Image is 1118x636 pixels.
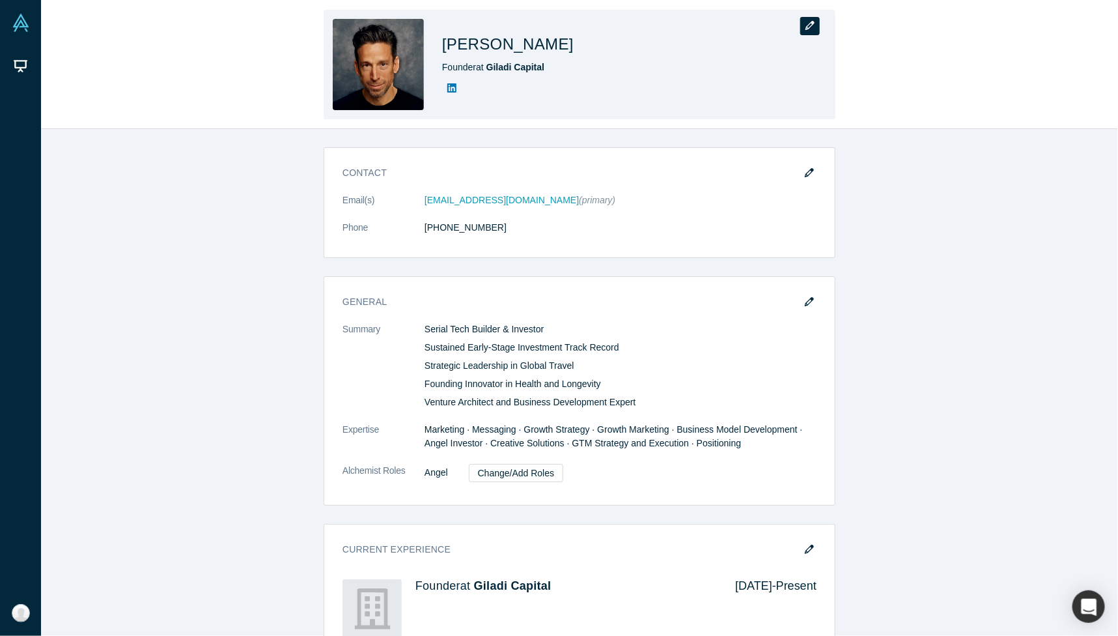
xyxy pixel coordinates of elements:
[442,33,574,56] h1: [PERSON_NAME]
[342,194,425,221] dt: Email(s)
[425,195,579,205] a: [EMAIL_ADDRESS][DOMAIN_NAME]
[425,222,507,233] a: [PHONE_NUMBER]
[12,14,30,32] img: Alchemist Vault Logo
[425,323,817,336] p: Serial Tech Builder & Investor
[425,396,817,409] p: Venture Architect and Business Development Expert
[342,543,798,556] h3: Current Experience
[342,423,425,464] dt: Expertise
[12,604,30,622] img: Amit Giladi's Account
[425,464,817,482] dd: Angel
[342,221,425,248] dt: Phone
[469,464,564,482] a: Change/Add Roles
[442,62,544,72] span: Founder at
[425,341,817,354] p: Sustained Early-Stage Investment Track Record
[486,62,544,72] a: Giladi Capital
[342,166,798,180] h3: Contact
[425,359,817,373] p: Strategic Leadership in Global Travel
[342,323,425,423] dt: Summary
[333,19,424,110] img: Amit Giladi's Profile Image
[579,195,615,205] span: (primary)
[474,579,552,592] a: Giladi Capital
[342,295,798,309] h3: General
[425,377,817,391] p: Founding Innovator in Health and Longevity
[415,579,717,594] h4: Founder at
[342,464,425,496] dt: Alchemist Roles
[425,424,802,448] span: Marketing · Messaging · Growth Strategy · Growth Marketing · Business Model Development · Angel I...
